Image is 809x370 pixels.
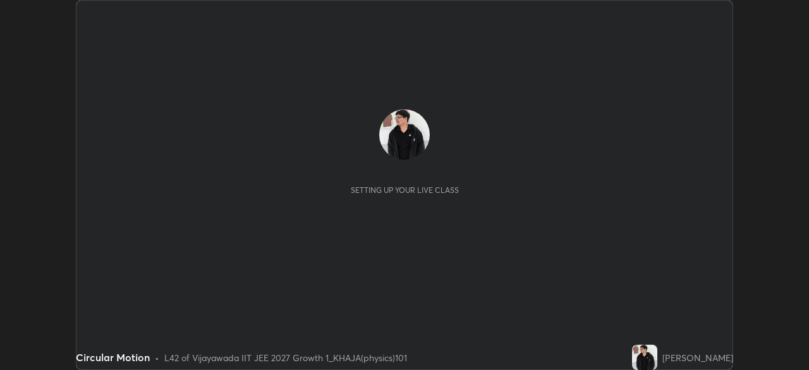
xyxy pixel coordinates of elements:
img: 4766bca9ca784790842c9214940fd31b.jpg [632,345,657,370]
div: [PERSON_NAME] [662,351,733,364]
div: • [155,351,159,364]
div: Setting up your live class [351,185,459,195]
img: 4766bca9ca784790842c9214940fd31b.jpg [379,109,430,160]
div: Circular Motion [76,350,150,365]
div: L42 of Vijayawada IIT JEE 2027 Growth 1_KHAJA(physics)101 [164,351,407,364]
